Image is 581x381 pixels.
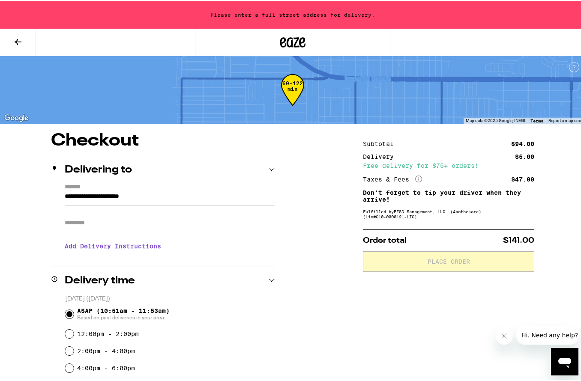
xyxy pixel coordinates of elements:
h3: Add Delivery Instructions [65,235,275,255]
h2: Delivery time [65,274,135,285]
iframe: Close message [496,326,513,343]
div: $47.00 [511,175,534,181]
div: 60-122 min [281,79,304,111]
span: Order total [363,235,407,243]
iframe: Button to launch messaging window [551,347,578,374]
a: Terms [530,117,543,122]
label: 4:00pm - 6:00pm [77,363,135,370]
img: Google [2,111,30,122]
p: [DATE] ([DATE]) [65,294,275,302]
label: 2:00pm - 4:00pm [77,346,135,353]
p: Don't forget to tip your driver when they arrive! [363,188,534,202]
p: We'll contact you at [PHONE_NUMBER] when we arrive [65,255,275,262]
span: Based on past deliveries in your area [77,313,170,320]
span: Place Order [428,257,470,263]
div: Subtotal [363,140,400,146]
div: Delivery [363,152,400,158]
div: $94.00 [511,140,534,146]
a: Open this area in Google Maps (opens a new window) [2,111,30,122]
div: $5.00 [515,152,534,158]
iframe: Message from company [516,324,578,343]
div: Free delivery for $75+ orders! [363,161,534,167]
span: Map data ©2025 Google, INEGI [466,117,525,122]
label: 12:00pm - 2:00pm [77,329,139,336]
div: Taxes & Fees [363,174,422,182]
div: Fulfilled by EZSD Management, LLC. (Apothekare) (Lic# C10-0000121-LIC ) [363,208,534,218]
h2: Delivering to [65,164,132,174]
span: $141.00 [503,235,534,243]
h1: Checkout [51,131,275,148]
button: Place Order [363,250,534,271]
span: ASAP (10:51am - 11:53am) [77,306,170,320]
